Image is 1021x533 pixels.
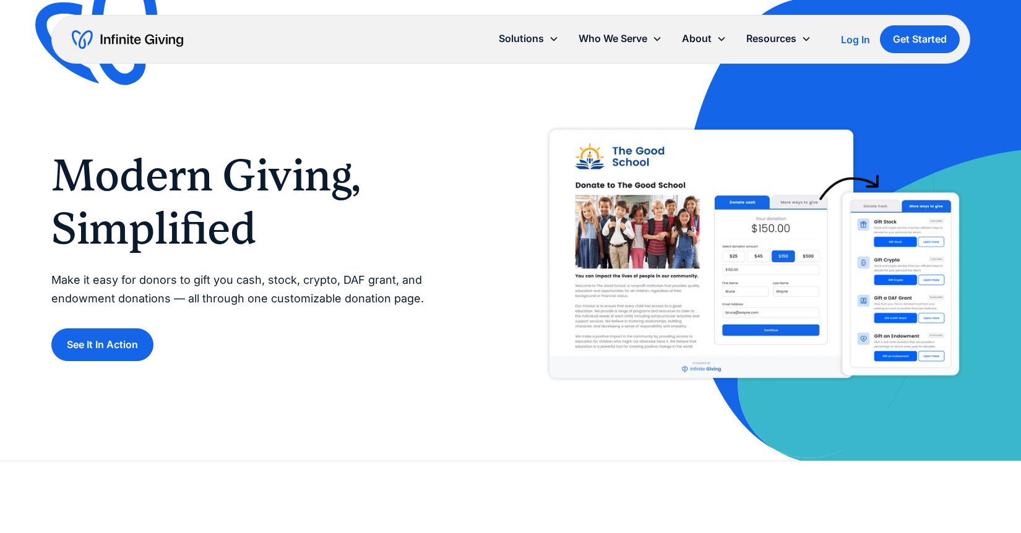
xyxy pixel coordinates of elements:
[880,25,960,53] a: Get Started
[72,30,183,49] a: home
[51,149,486,256] h1: Modern Giving, Simplified
[579,30,647,47] div: Who We Serve
[746,30,796,47] div: Resources
[682,30,712,47] div: About
[672,25,736,52] div: About
[489,25,569,52] div: Solutions
[841,35,870,45] div: Log In
[569,25,672,52] div: Who We Serve
[736,25,821,52] div: Resources
[51,271,486,309] p: Make it easy for donors to gift you cash, stock, crypto, DAF grant, and endowment donations — all...
[499,30,544,47] div: Solutions
[841,32,870,47] a: Log In
[51,328,153,361] a: See It In Action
